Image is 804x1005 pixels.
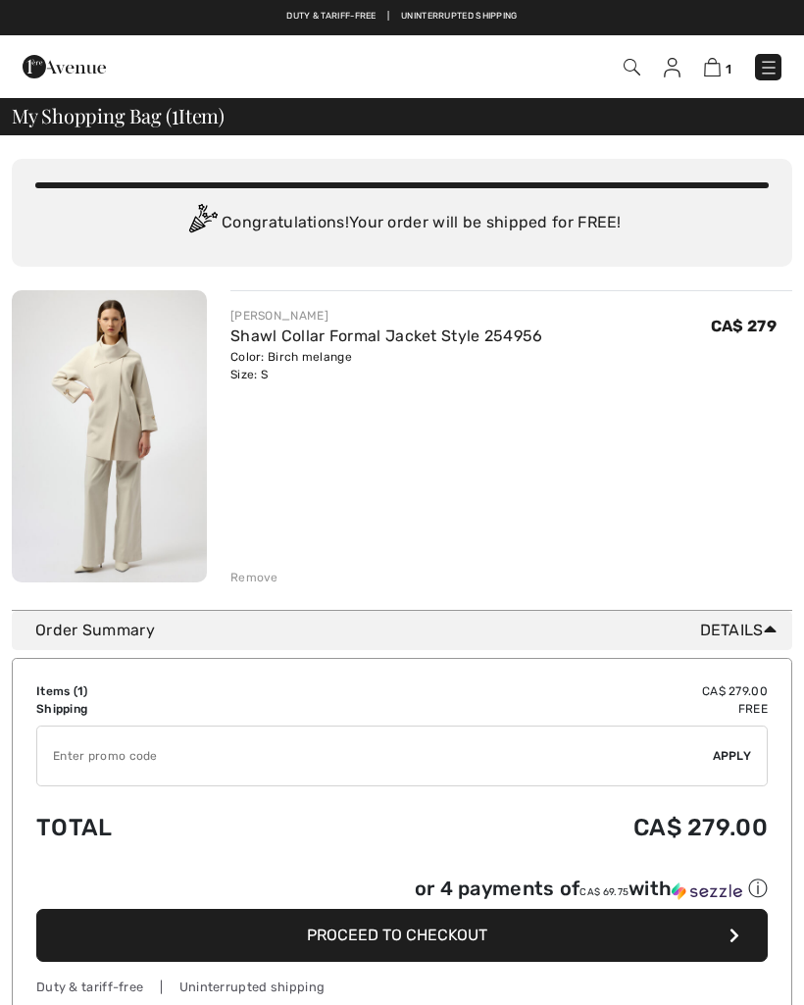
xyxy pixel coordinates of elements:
[182,204,222,243] img: Congratulation2.svg
[300,700,768,718] td: Free
[711,317,777,335] span: CA$ 279
[704,58,721,76] img: Shopping Bag
[704,55,731,78] a: 1
[415,876,768,902] div: or 4 payments of with
[307,926,487,944] span: Proceed to Checkout
[230,348,543,383] div: Color: Birch melange Size: S
[230,569,278,586] div: Remove
[230,307,543,325] div: [PERSON_NAME]
[23,47,106,86] img: 1ère Avenue
[672,882,742,900] img: Sezzle
[37,727,713,785] input: Promo code
[664,58,680,77] img: My Info
[579,886,628,898] span: CA$ 69.75
[36,909,768,962] button: Proceed to Checkout
[230,327,543,345] a: Shawl Collar Formal Jacket Style 254956
[36,876,768,909] div: or 4 payments ofCA$ 69.75withSezzle Click to learn more about Sezzle
[713,747,752,765] span: Apply
[35,204,769,243] div: Congratulations! Your order will be shipped for FREE!
[300,682,768,700] td: CA$ 279.00
[726,62,731,76] span: 1
[77,684,83,698] span: 1
[12,106,225,126] span: My Shopping Bag ( Item)
[624,59,640,75] img: Search
[36,700,300,718] td: Shipping
[36,978,768,996] div: Duty & tariff-free | Uninterrupted shipping
[759,58,779,77] img: Menu
[36,682,300,700] td: Items ( )
[300,794,768,861] td: CA$ 279.00
[172,101,178,126] span: 1
[700,619,784,642] span: Details
[12,290,207,582] img: Shawl Collar Formal Jacket Style 254956
[36,794,300,861] td: Total
[23,56,106,75] a: 1ère Avenue
[35,619,784,642] div: Order Summary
